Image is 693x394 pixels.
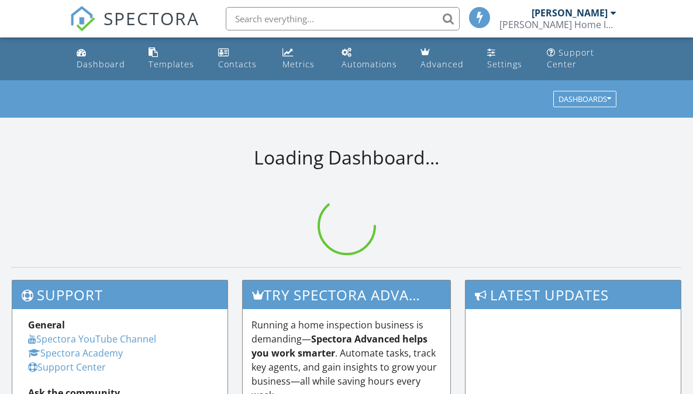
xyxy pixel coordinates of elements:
a: Spectora YouTube Channel [28,333,156,345]
img: The Best Home Inspection Software - Spectora [70,6,95,32]
input: Search everything... [226,7,460,30]
a: Support Center [28,361,106,374]
a: Spectora Academy [28,347,123,359]
h3: Try spectora advanced [DATE] [243,280,451,309]
span: SPECTORA [104,6,199,30]
div: Dashboards [558,95,611,104]
a: Support Center [542,42,622,76]
a: Dashboard [72,42,135,76]
a: Advanced [416,42,474,76]
div: Advanced [420,59,464,70]
div: Contacts [218,59,257,70]
div: Rosario's Home Inspections LLC [499,19,616,30]
strong: General [28,318,65,331]
div: Support Center [547,47,594,70]
a: Metrics [278,42,327,76]
div: Templates [149,59,194,70]
h3: Latest Updates [466,280,681,309]
button: Dashboards [553,91,616,108]
div: Automations [342,59,397,70]
a: Automations (Basic) [337,42,406,76]
strong: Spectora Advanced helps you work smarter [251,333,427,359]
div: Settings [487,59,522,70]
a: Contacts [213,42,268,76]
a: Templates [144,42,204,76]
a: Settings [482,42,532,76]
div: [PERSON_NAME] [532,7,608,19]
a: SPECTORA [70,16,199,40]
h3: Support [12,280,227,309]
div: Dashboard [77,59,125,70]
div: Metrics [282,59,315,70]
